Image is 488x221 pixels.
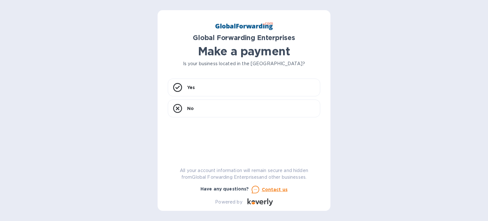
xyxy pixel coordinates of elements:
[262,187,288,192] u: Contact us
[168,45,320,58] h1: Make a payment
[168,167,320,181] p: All your account information will remain secure and hidden from Global Forwarding Enterprises and...
[187,105,194,112] p: No
[193,34,295,42] b: Global Forwarding Enterprises
[200,186,249,191] b: Have any questions?
[215,199,242,205] p: Powered by
[187,84,195,91] p: Yes
[168,60,320,67] p: Is your business located in the [GEOGRAPHIC_DATA]?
